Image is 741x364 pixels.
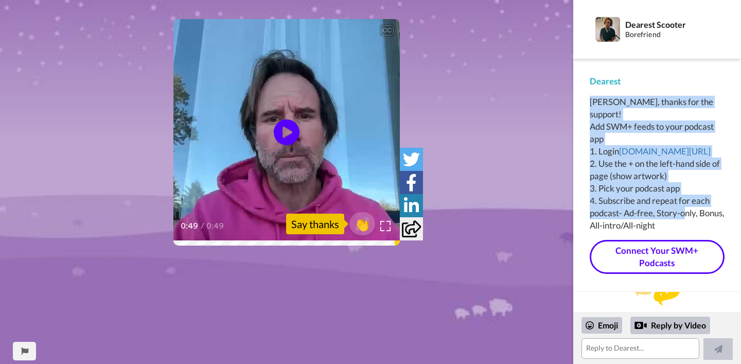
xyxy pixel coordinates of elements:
img: message.svg [634,285,680,305]
a: Connect Your SWM+ Podcasts [590,240,725,274]
div: [PERSON_NAME], thanks for the support! Add SWM+ feeds to your podcast app 1. Login 2. Use the + o... [590,96,725,232]
div: Reply by Video [630,317,710,334]
div: Emoji [581,317,622,334]
span: 0:49 [181,220,199,232]
button: 👏 [349,212,375,235]
img: Profile Image [595,17,620,42]
div: CC [381,25,394,36]
span: / [201,220,204,232]
div: Reply by Video [634,319,647,332]
div: Borefriend [625,30,713,39]
span: 0:49 [206,220,224,232]
div: Dearest Scooter [625,20,713,29]
div: Send Dearest a reply. [587,303,727,304]
div: Dearest [590,75,725,88]
span: 👏 [349,216,375,232]
img: Full screen [380,221,391,231]
div: Say thanks [286,214,344,234]
a: [DOMAIN_NAME][URL] [619,146,711,157]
